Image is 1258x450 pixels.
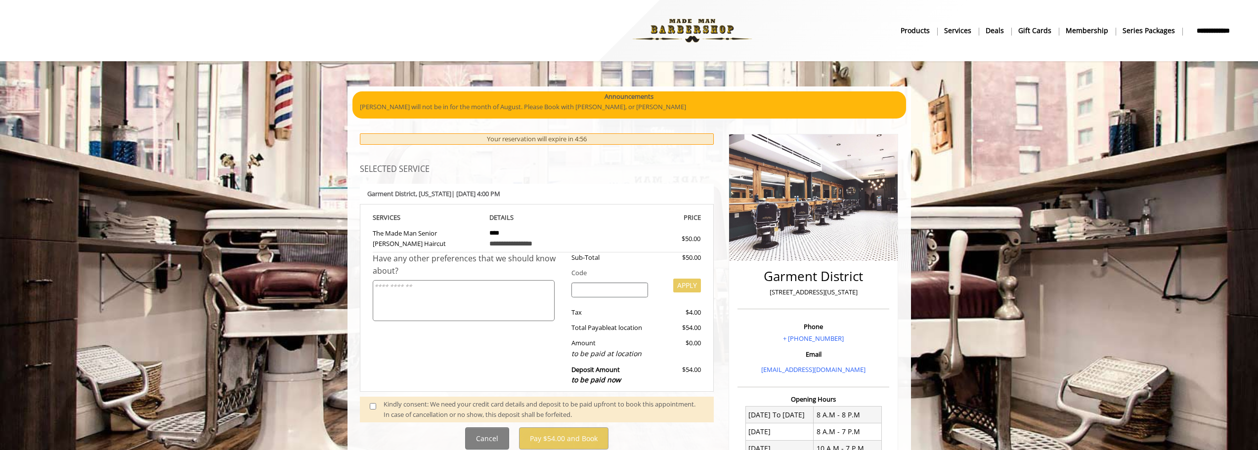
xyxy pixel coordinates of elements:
[564,268,701,278] div: Code
[740,351,887,358] h3: Email
[482,212,592,223] th: DETAILS
[646,234,700,244] div: $50.00
[986,25,1004,36] b: Deals
[655,338,701,359] div: $0.00
[564,307,655,318] div: Tax
[740,287,887,297] p: [STREET_ADDRESS][US_STATE]
[611,323,642,332] span: at location
[367,189,500,198] b: Garment District | [DATE] 4:00 PM
[571,348,648,359] div: to be paid at location
[1059,23,1116,38] a: MembershipMembership
[814,407,882,423] td: 8 A.M - 8 P.M
[1123,25,1175,36] b: Series packages
[519,427,608,450] button: Pay $54.00 and Book
[937,23,979,38] a: ServicesServices
[655,307,701,318] div: $4.00
[979,23,1011,38] a: DealsDeals
[761,365,866,374] a: [EMAIL_ADDRESS][DOMAIN_NAME]
[737,396,889,403] h3: Opening Hours
[592,212,701,223] th: PRICE
[416,189,451,198] span: , [US_STATE]
[360,165,714,174] h3: SELECTED SERVICE
[564,338,655,359] div: Amount
[360,133,714,145] div: Your reservation will expire in 4:56
[673,279,701,292] button: APPLY
[465,427,509,450] button: Cancel
[740,269,887,284] h2: Garment District
[814,423,882,440] td: 8 A.M - 7 P.M
[571,365,621,385] b: Deposit Amount
[740,323,887,330] h3: Phone
[397,213,400,222] span: S
[894,23,937,38] a: Productsproducts
[655,323,701,333] div: $54.00
[1018,25,1051,36] b: gift cards
[360,102,899,112] p: [PERSON_NAME] will not be in for the month of August. Please Book with [PERSON_NAME], or [PERSON_...
[605,91,653,102] b: Announcements
[655,252,701,263] div: $50.00
[901,25,930,36] b: products
[745,423,814,440] td: [DATE]
[655,365,701,386] div: $54.00
[1116,23,1182,38] a: Series packagesSeries packages
[745,407,814,423] td: [DATE] To [DATE]
[384,399,704,420] div: Kindly consent: We need your credit card details and deposit to be paid upfront to book this appo...
[571,375,621,384] span: to be paid now
[373,212,482,223] th: SERVICE
[783,334,844,343] a: + [PHONE_NUMBER]
[564,323,655,333] div: Total Payable
[373,252,564,278] div: Have any other preferences that we should know about?
[1066,25,1108,36] b: Membership
[944,25,971,36] b: Services
[1011,23,1059,38] a: Gift cardsgift cards
[624,3,760,58] img: Made Man Barbershop logo
[373,223,482,252] td: The Made Man Senior [PERSON_NAME] Haircut
[564,252,655,263] div: Sub-Total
